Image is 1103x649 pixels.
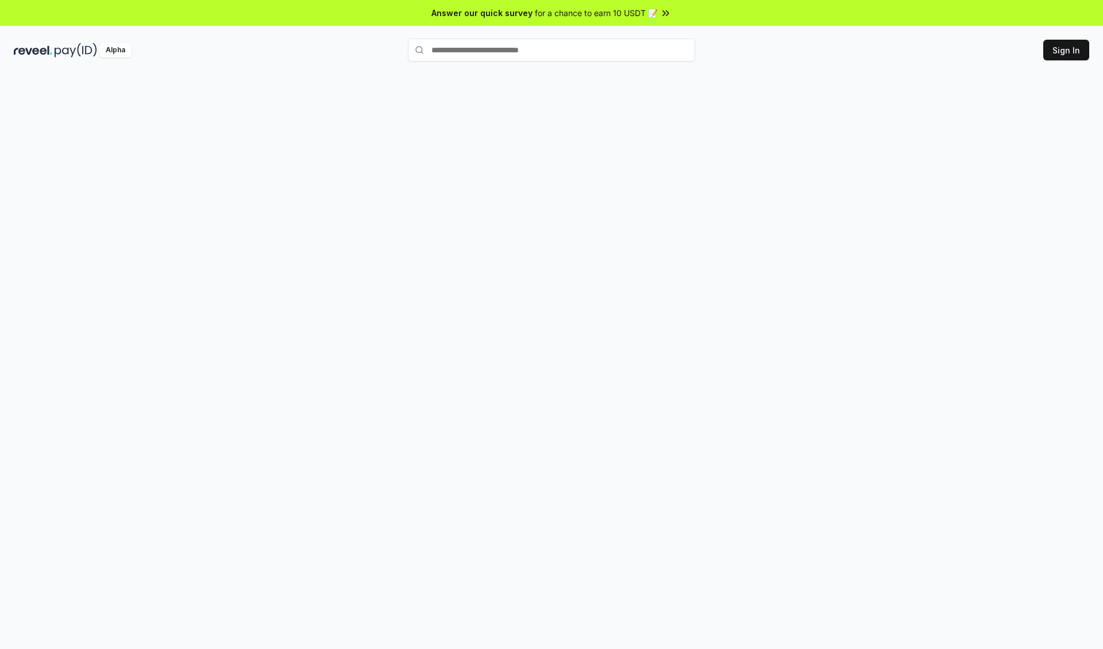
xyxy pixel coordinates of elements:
button: Sign In [1043,40,1089,60]
div: Alpha [99,43,132,57]
img: pay_id [55,43,97,57]
span: Answer our quick survey [431,7,533,19]
span: for a chance to earn 10 USDT 📝 [535,7,658,19]
img: reveel_dark [14,43,52,57]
